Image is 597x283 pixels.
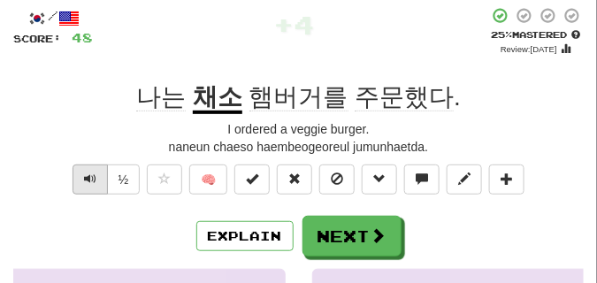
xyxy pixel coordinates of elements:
button: Grammar (alt+g) [362,164,397,195]
button: Edit sentence (alt+d) [447,164,482,195]
button: Play sentence audio (ctl+space) [73,164,108,195]
div: / [13,7,93,29]
span: 주문했다 [355,83,454,111]
button: 🧠 [189,164,227,195]
span: 48 [72,30,93,45]
button: Set this sentence to 100% Mastered (alt+m) [234,164,270,195]
span: 25 % [492,29,513,40]
button: Discuss sentence (alt+u) [404,164,440,195]
div: Text-to-speech controls [69,164,141,203]
span: . [242,83,461,111]
button: Reset to 0% Mastered (alt+r) [277,164,312,195]
button: Add to collection (alt+a) [489,164,524,195]
span: Score: [13,33,61,44]
button: Explain [196,221,294,251]
span: + [274,7,295,42]
span: 나는 [136,83,186,111]
div: I ordered a veggie burger. [13,120,584,138]
small: Review: [DATE] [501,44,557,54]
div: Mastered [488,28,584,41]
span: 4 [295,10,315,40]
button: ½ [107,164,141,195]
u: 채소 [193,83,242,114]
button: Ignore sentence (alt+i) [319,164,355,195]
button: Next [302,216,402,256]
span: 햄버거를 [249,83,348,111]
div: naneun chaeso haembeogeoreul jumunhaetda. [13,138,584,156]
button: Favorite sentence (alt+f) [147,164,182,195]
